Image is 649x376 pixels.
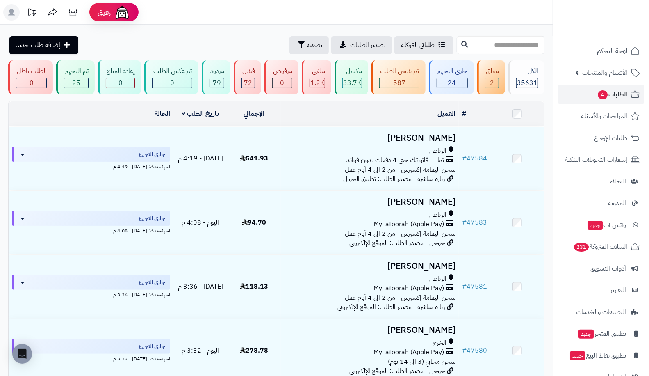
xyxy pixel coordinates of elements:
a: طلباتي المُوكلة [394,36,453,54]
span: # [462,154,467,163]
a: #47583 [462,218,487,227]
span: شحن اليمامة إكسبرس - من 2 الى 4 أيام عمل [345,165,455,174]
span: جديد [588,221,603,230]
a: السلات المتروكة231 [558,237,644,257]
span: 231 [574,243,589,252]
div: اخر تحديث: [DATE] - 4:08 م [12,226,170,234]
span: 33.7K [343,78,361,88]
a: تطبيق المتجرجديد [558,324,644,344]
div: إعادة المبلغ [106,66,135,76]
span: 24 [448,78,456,88]
a: تم التجهيز 25 [55,60,96,94]
span: تصدير الطلبات [350,40,385,50]
span: 541.93 [240,154,268,163]
div: الكل [516,66,538,76]
div: 79 [210,78,224,88]
span: 0 [118,78,123,88]
div: 24 [437,78,467,88]
div: ملغي [310,66,325,76]
a: طلبات الإرجاع [558,128,644,148]
span: تطبيق نقاط البيع [569,350,626,361]
span: التطبيقات والخدمات [576,306,626,318]
div: تم التجهيز [64,66,89,76]
a: ملغي 1.2K [300,60,333,94]
span: تصفية [307,40,322,50]
span: شحن مجاني (3 الى 14 يوم) [388,357,455,367]
a: الطلبات4 [558,85,644,104]
span: جديد [578,330,594,339]
span: إشعارات التحويلات البنكية [565,154,627,165]
div: Open Intercom Messenger [12,344,32,364]
a: معلق 2 [476,60,507,94]
span: زيارة مباشرة - مصدر الطلب: الموقع الإلكتروني [337,302,445,312]
span: تمارا - فاتورتك حتى 4 دفعات بدون فوائد [346,156,444,165]
span: الرياض [429,210,446,220]
a: تحديثات المنصة [22,4,42,23]
a: تم شحن الطلب 587 [370,60,427,94]
a: #47581 [462,282,487,291]
a: مكتمل 33.7K [333,60,370,94]
h3: [PERSON_NAME] [284,133,456,143]
a: الكل35631 [507,60,546,94]
div: 2 [485,78,499,88]
div: تم عكس الطلب [152,66,192,76]
a: جاري التجهيز 24 [427,60,476,94]
a: # [462,109,466,119]
div: 0 [153,78,191,88]
div: فشل [241,66,255,76]
span: 94.70 [242,218,266,227]
div: جاري التجهيز [437,66,468,76]
div: تم شحن الطلب [379,66,419,76]
span: جاري التجهيز [139,342,165,351]
a: المراجعات والأسئلة [558,106,644,126]
span: أدوات التسويق [590,263,626,274]
span: [DATE] - 4:19 م [178,154,223,163]
a: العميل [437,109,455,119]
span: إضافة طلب جديد [16,40,60,50]
span: التقارير [610,284,626,296]
a: تصدير الطلبات [331,36,392,54]
div: 1155 [310,78,325,88]
a: إعادة المبلغ 0 [96,60,143,94]
span: شحن اليمامة إكسبرس - من 2 الى 4 أيام عمل [345,229,455,238]
span: 0 [30,78,34,88]
span: MyFatoorah (Apple Pay) [373,348,444,357]
div: 72 [242,78,255,88]
a: فشل 72 [232,60,263,94]
span: MyFatoorah (Apple Pay) [373,220,444,229]
span: 0 [280,78,284,88]
a: وآتس آبجديد [558,215,644,235]
span: تطبيق المتجر [578,328,626,339]
div: 25 [64,78,88,88]
span: المراجعات والأسئلة [581,110,627,122]
span: 35631 [517,78,537,88]
a: الطلب باطل 0 [7,60,55,94]
a: المدونة [558,193,644,213]
div: 0 [16,78,46,88]
span: [DATE] - 3:36 م [178,282,223,291]
a: الحالة [155,109,170,119]
span: 72 [244,78,252,88]
a: لوحة التحكم [558,41,644,61]
span: الرياض [429,274,446,284]
img: ai-face.png [114,4,130,21]
a: #47580 [462,346,487,355]
div: اخر تحديث: [DATE] - 3:36 م [12,290,170,298]
div: مرفوض [272,66,292,76]
div: الطلب باطل [16,66,47,76]
span: جوجل - مصدر الطلب: الموقع الإلكتروني [349,238,445,248]
span: الأقسام والمنتجات [582,67,627,78]
span: شحن اليمامة إكسبرس - من 2 الى 4 أيام عمل [345,293,455,303]
span: طلبات الإرجاع [594,132,627,144]
span: جاري التجهيز [139,214,165,222]
a: تم عكس الطلب 0 [143,60,200,94]
span: الرياض [429,146,446,156]
span: جديد [570,351,585,360]
span: المدونة [608,197,626,209]
span: 0 [170,78,174,88]
a: إضافة طلب جديد [9,36,78,54]
span: 2 [490,78,494,88]
div: اخر تحديث: [DATE] - 4:19 م [12,162,170,170]
span: اليوم - 3:32 م [182,346,219,355]
span: الطلبات [597,89,627,100]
